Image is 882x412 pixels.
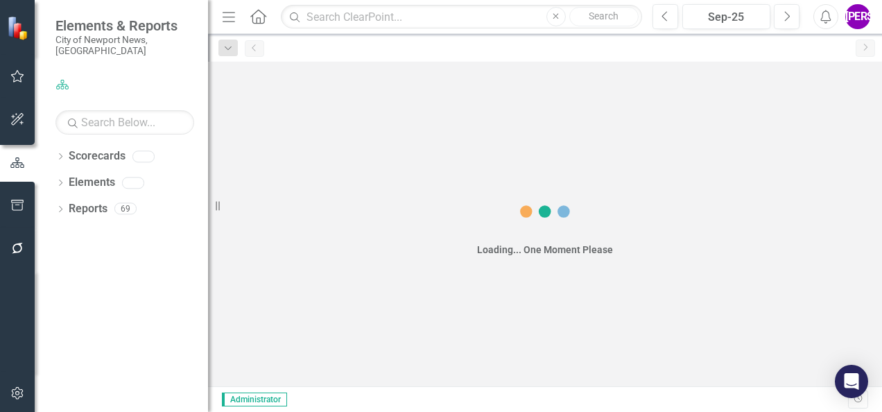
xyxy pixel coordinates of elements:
[682,4,770,29] button: Sep-25
[69,148,126,164] a: Scorecards
[114,203,137,215] div: 69
[55,34,194,57] small: City of Newport News, [GEOGRAPHIC_DATA]
[69,201,107,217] a: Reports
[55,110,194,135] input: Search Below...
[281,5,642,29] input: Search ClearPoint...
[6,15,32,41] img: ClearPoint Strategy
[222,393,287,406] span: Administrator
[69,175,115,191] a: Elements
[589,10,619,22] span: Search
[569,7,639,26] button: Search
[835,365,868,398] div: Open Intercom Messenger
[687,9,766,26] div: Sep-25
[55,17,194,34] span: Elements & Reports
[477,243,613,257] div: Loading... One Moment Please
[845,4,870,29] button: [PERSON_NAME]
